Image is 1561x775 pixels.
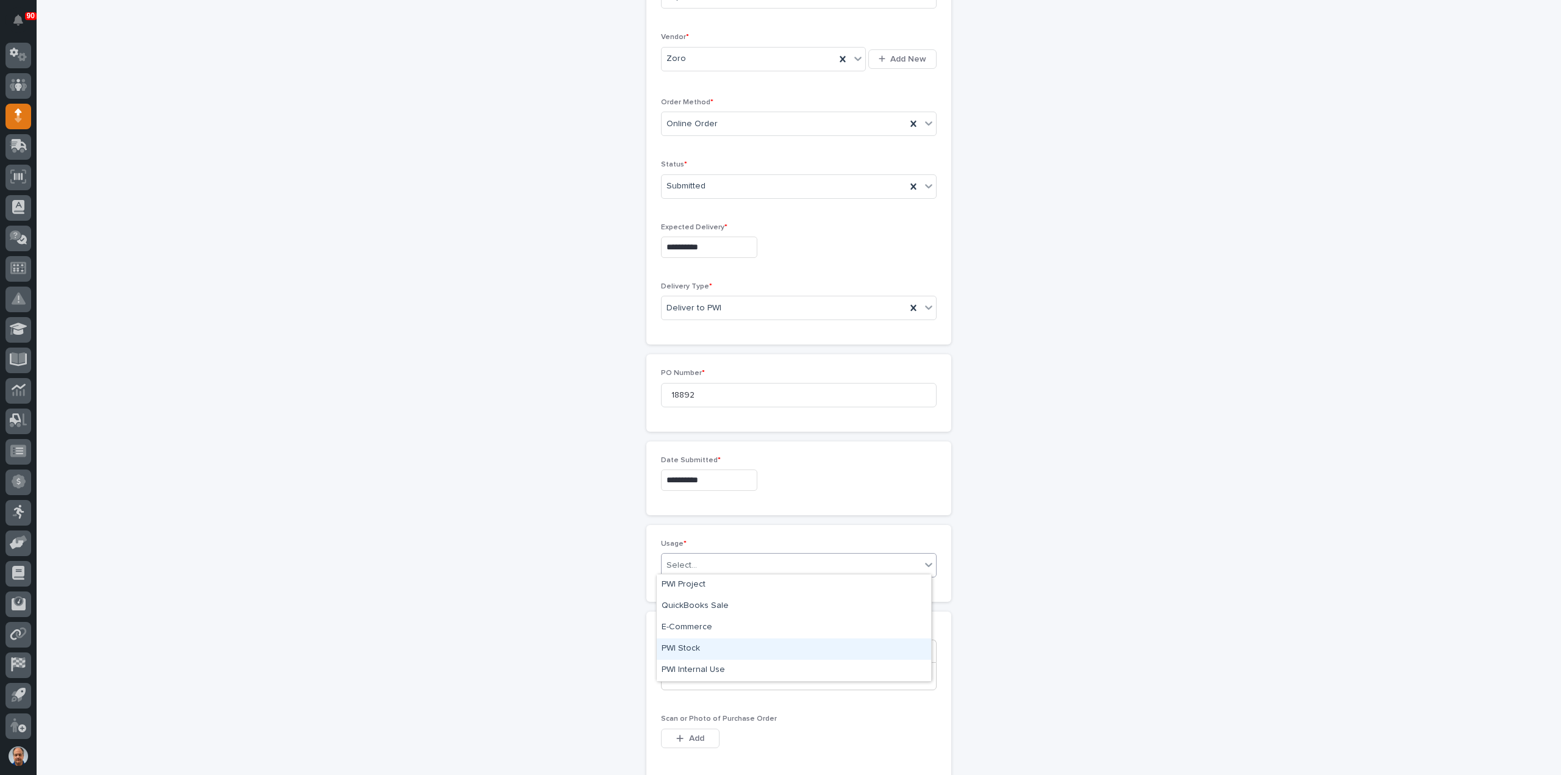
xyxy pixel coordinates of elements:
[666,52,686,65] span: Zoro
[661,283,712,290] span: Delivery Type
[657,660,931,681] div: PWI Internal Use
[5,7,31,33] button: Notifications
[661,715,777,723] span: Scan or Photo of Purchase Order
[666,559,697,572] div: Select...
[661,99,713,106] span: Order Method
[657,617,931,638] div: E-Commerce
[666,118,718,130] span: Online Order
[661,161,687,168] span: Status
[666,180,705,193] span: Submitted
[661,729,720,748] button: Add
[661,224,727,231] span: Expected Delivery
[15,15,31,34] div: Notifications90
[661,457,721,464] span: Date Submitted
[661,370,705,377] span: PO Number
[661,34,689,41] span: Vendor
[689,733,704,744] span: Add
[666,302,721,315] span: Deliver to PWI
[27,12,35,20] p: 90
[657,574,931,596] div: PWI Project
[868,49,937,69] button: Add New
[661,540,687,548] span: Usage
[890,54,926,65] span: Add New
[5,743,31,769] button: users-avatar
[657,638,931,660] div: PWI Stock
[657,596,931,617] div: QuickBooks Sale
